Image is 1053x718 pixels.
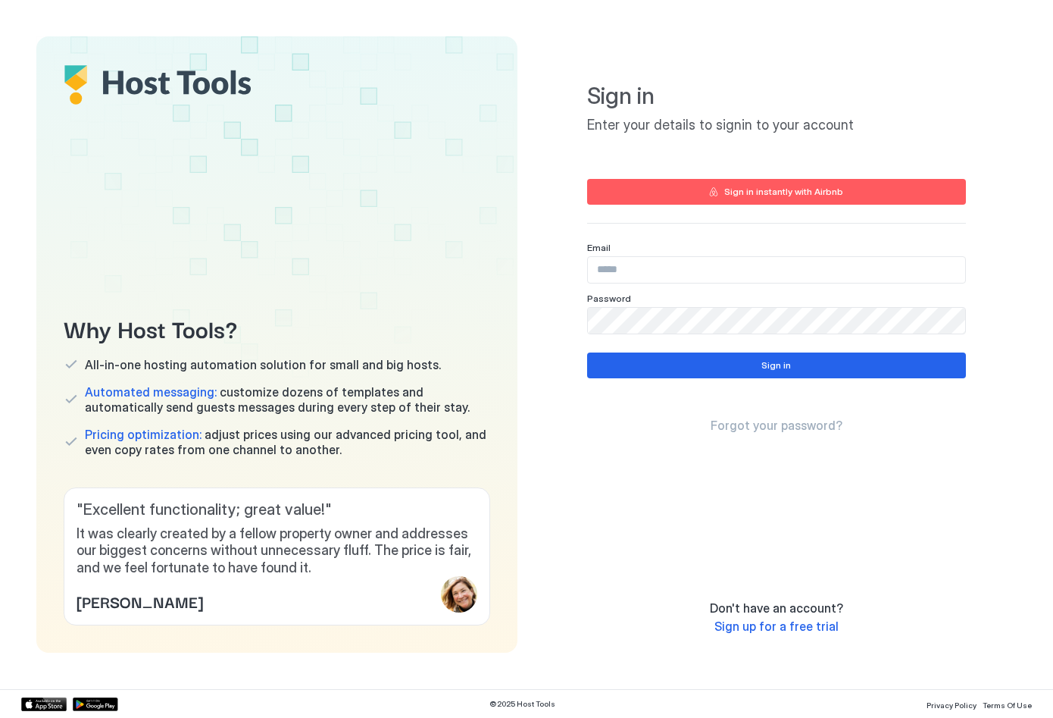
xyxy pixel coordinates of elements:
button: Sign in instantly with Airbnb [587,179,966,205]
div: Sign in [761,359,791,372]
span: " Excellent functionality; great value! " [77,500,477,519]
span: Sign in [587,82,966,111]
span: All-in-one hosting automation solution for small and big hosts. [85,357,441,372]
button: Sign in [587,353,966,378]
span: Pricing optimization: [85,427,202,442]
span: Don't have an account? [710,600,843,616]
div: Sign in instantly with Airbnb [724,185,843,199]
div: profile [441,576,477,613]
span: © 2025 Host Tools [489,699,555,709]
a: Sign up for a free trial [714,619,839,635]
span: customize dozens of templates and automatically send guests messages during every step of their s... [85,384,490,415]
span: Enter your details to signin to your account [587,117,966,134]
a: App Store [21,698,67,711]
span: [PERSON_NAME] [77,590,203,613]
a: Terms Of Use [983,696,1032,712]
span: Why Host Tools? [64,311,490,345]
span: Terms Of Use [983,701,1032,710]
span: Privacy Policy [926,701,976,710]
input: Input Field [588,308,965,334]
span: adjust prices using our advanced pricing tool, and even copy rates from one channel to another. [85,427,490,457]
span: It was clearly created by a fellow property owner and addresses our biggest concerns without unne... [77,525,477,577]
span: Automated messaging: [85,384,217,400]
span: Password [587,293,631,304]
a: Google Play Store [73,698,118,711]
input: Input Field [588,257,965,283]
a: Forgot your password? [711,418,842,434]
a: Privacy Policy [926,696,976,712]
span: Email [587,242,611,253]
